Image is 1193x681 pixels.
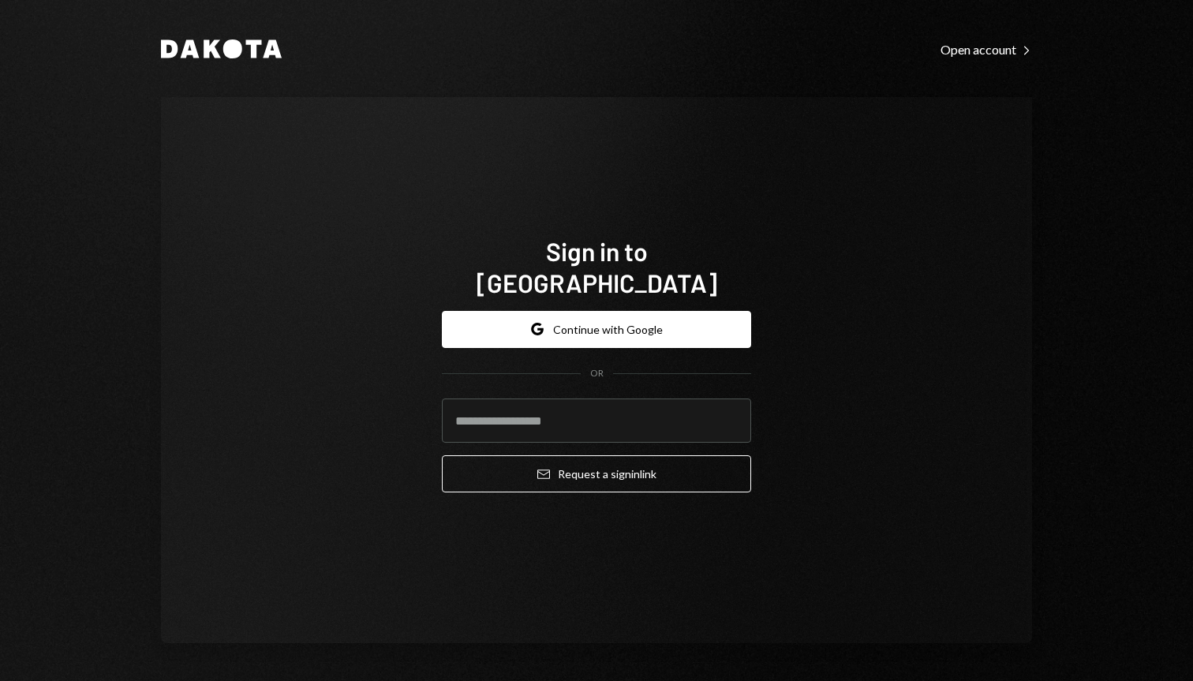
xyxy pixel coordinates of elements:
h1: Sign in to [GEOGRAPHIC_DATA] [442,235,751,298]
a: Open account [941,40,1032,58]
div: Open account [941,42,1032,58]
button: Continue with Google [442,311,751,348]
div: OR [590,367,604,380]
button: Request a signinlink [442,455,751,492]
